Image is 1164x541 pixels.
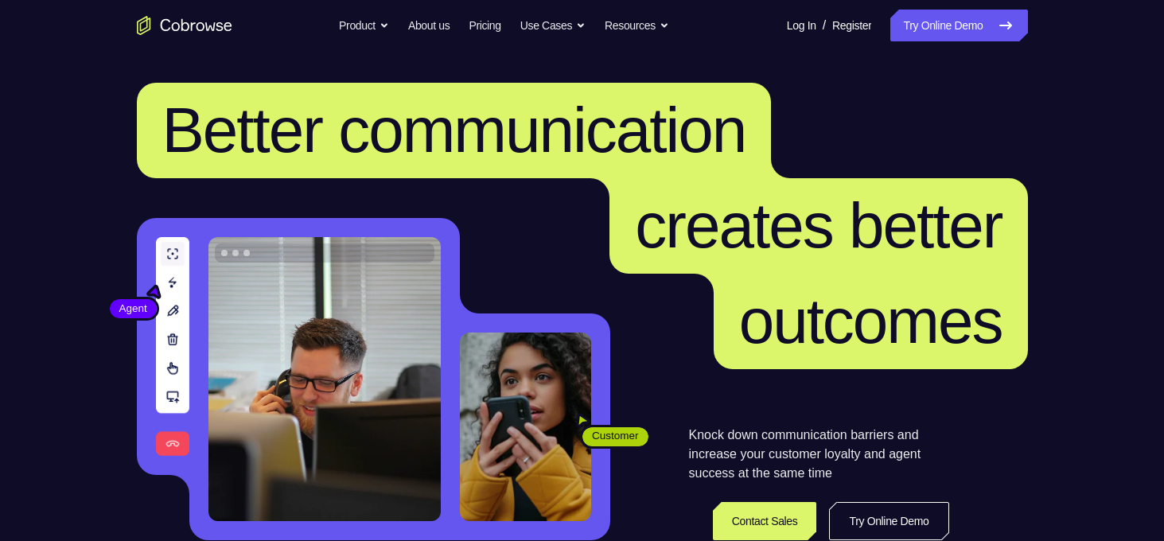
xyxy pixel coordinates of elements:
[787,10,816,41] a: Log In
[635,190,1002,261] span: creates better
[832,10,871,41] a: Register
[713,502,817,540] a: Contact Sales
[890,10,1027,41] a: Try Online Demo
[739,286,1002,356] span: outcomes
[208,237,441,521] img: A customer support agent talking on the phone
[823,16,826,35] span: /
[137,16,232,35] a: Go to the home page
[162,95,746,165] span: Better communication
[829,502,948,540] a: Try Online Demo
[460,333,591,521] img: A customer holding their phone
[520,10,586,41] button: Use Cases
[408,10,450,41] a: About us
[689,426,949,483] p: Knock down communication barriers and increase your customer loyalty and agent success at the sam...
[469,10,500,41] a: Pricing
[605,10,669,41] button: Resources
[339,10,389,41] button: Product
